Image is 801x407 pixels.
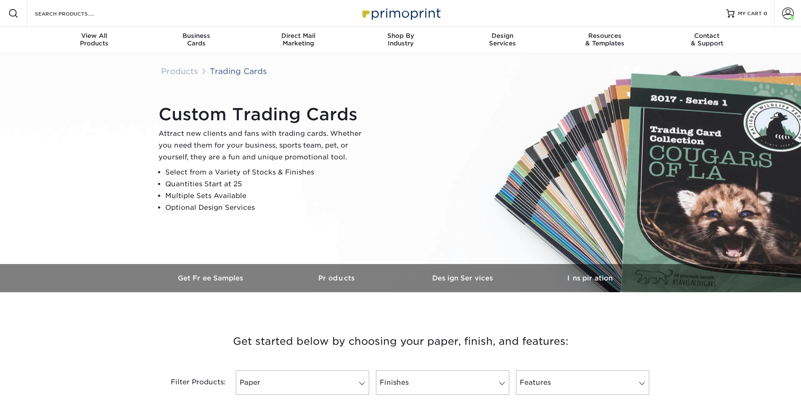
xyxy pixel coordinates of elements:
li: Quantities Start at 25 [165,178,369,190]
span: MY CART [738,10,762,17]
a: Get Free Samples [148,264,275,292]
a: Paper [236,370,369,395]
h3: Products [275,274,401,282]
div: Products [43,32,145,47]
img: Primoprint [359,4,443,22]
a: BusinessCards [145,27,247,54]
a: Contact& Support [656,27,758,54]
li: Multiple Sets Available [165,190,369,202]
span: Direct Mail [247,32,349,40]
span: Contact [656,32,758,40]
a: Products [275,264,401,292]
h3: Get started below by choosing your paper, finish, and features: [155,322,647,360]
span: View All [43,32,145,40]
a: Trading Cards [210,66,267,76]
div: & Templates [554,32,656,47]
p: Attract new clients and fans with trading cards. Whether you need them for your business, sports ... [159,128,369,163]
li: Select from a Variety of Stocks & Finishes [165,166,369,178]
a: Design Services [401,264,527,292]
a: Finishes [376,370,509,395]
h3: Inspiration [527,274,653,282]
a: Resources& Templates [554,27,656,54]
a: Shop ByIndustry [349,27,452,54]
div: & Support [656,32,758,47]
div: Industry [349,32,452,47]
div: Services [452,32,554,47]
li: Optional Design Services [165,202,369,214]
a: Products [161,66,198,76]
span: Resources [554,32,656,40]
a: Inspiration [527,264,653,292]
a: DesignServices [452,27,554,54]
div: Cards [145,32,247,47]
h1: Custom Trading Cards [159,104,369,124]
a: Direct MailMarketing [247,27,349,54]
span: Business [145,32,247,40]
span: Shop By [349,32,452,40]
span: Design [452,32,554,40]
a: View AllProducts [43,27,145,54]
div: Filter Products: [148,370,233,395]
div: Marketing [247,32,349,47]
span: 0 [764,11,767,16]
input: SEARCH PRODUCTS..... [34,8,116,18]
h3: Design Services [401,274,527,282]
a: Features [516,370,649,395]
h3: Get Free Samples [148,274,275,282]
